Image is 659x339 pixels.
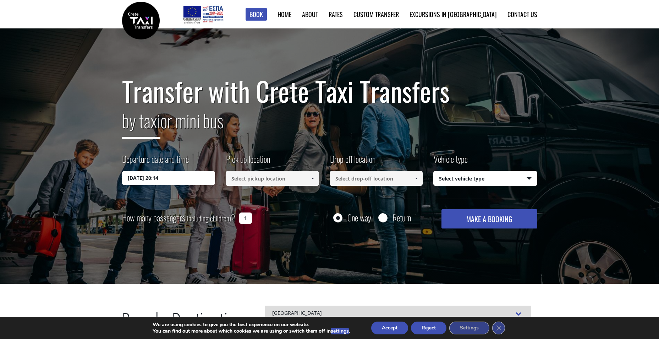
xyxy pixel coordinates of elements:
[185,213,231,224] small: (including children)
[434,171,537,186] span: Select vehicle type
[226,153,270,171] label: Pick up location
[331,328,349,334] button: settings
[410,10,497,19] a: Excursions in [GEOGRAPHIC_DATA]
[278,10,291,19] a: Home
[392,213,411,222] label: Return
[265,306,531,321] div: [GEOGRAPHIC_DATA]
[122,16,160,23] a: Crete Taxi Transfers | Safe Taxi Transfer Services from to Heraklion Airport, Chania Airport, Ret...
[122,106,537,144] h2: or mini bus
[347,213,371,222] label: One way
[330,171,423,186] input: Select drop-off location
[353,10,399,19] a: Custom Transfer
[329,10,343,19] a: Rates
[246,8,267,21] a: Book
[507,10,537,19] a: Contact us
[153,328,350,334] p: You can find out more about which cookies we are using or switch them off in .
[433,153,468,171] label: Vehicle type
[122,209,235,227] label: How many passengers ?
[330,153,375,171] label: Drop off location
[122,107,160,139] span: by taxi
[122,306,172,339] span: Popular
[302,10,318,19] a: About
[153,322,350,328] p: We are using cookies to give you the best experience on our website.
[441,209,537,228] button: MAKE A BOOKING
[226,171,319,186] input: Select pickup location
[122,2,160,39] img: Crete Taxi Transfers | Safe Taxi Transfer Services from to Heraklion Airport, Chania Airport, Ret...
[307,171,318,186] a: Show All Items
[411,322,446,334] button: Reject
[449,322,489,334] button: Settings
[182,4,224,25] img: e-bannersEUERDF180X90.jpg
[492,322,505,334] button: Close GDPR Cookie Banner
[371,322,408,334] button: Accept
[122,153,189,171] label: Departure date and time
[411,171,422,186] a: Show All Items
[122,76,537,106] h1: Transfer with Crete Taxi Transfers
